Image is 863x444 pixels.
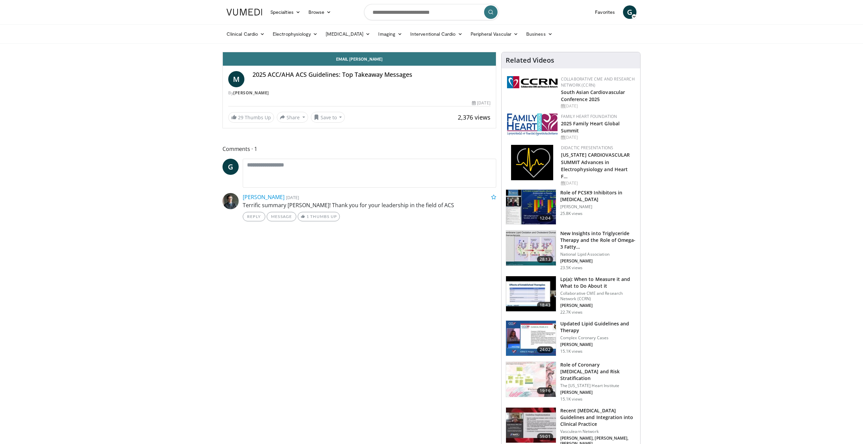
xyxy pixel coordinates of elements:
img: a04ee3ba-8487-4636-b0fb-5e8d268f3737.png.150x105_q85_autocrop_double_scale_upscale_version-0.2.png [507,76,558,88]
a: [PERSON_NAME] [243,193,285,201]
a: 29 Thumbs Up [228,112,274,123]
p: Collaborative CME and Research Network (CCRN) [560,291,636,302]
a: Interventional Cardio [406,27,467,41]
p: 25.8K views [560,211,583,216]
span: 19:16 [537,387,553,394]
h3: Role of Coronary [MEDICAL_DATA] and Risk Stratification [560,361,636,382]
a: 12:04 Role of PCSK9 Inhibitors in [MEDICAL_DATA] [PERSON_NAME] 25.8K views [506,189,636,225]
a: Imaging [374,27,406,41]
a: Clinical Cardio [222,27,269,41]
input: Search topics, interventions [364,4,499,20]
div: [DATE] [561,103,635,109]
div: [DATE] [472,100,490,106]
p: Terrific summary [PERSON_NAME]! Thank you for your leadership in the field of ACS [243,201,496,209]
h4: Related Videos [506,56,554,64]
p: National Lipid Association [560,252,636,257]
button: Save to [311,112,345,123]
a: Browse [304,5,335,19]
a: Message [267,212,296,221]
div: By [228,90,490,96]
a: [MEDICAL_DATA] [322,27,374,41]
h4: 2025 ACC/AHA ACS Guidelines: Top Takeaway Messages [252,71,490,78]
img: 77f671eb-9394-4acc-bc78-a9f077f94e00.150x105_q85_crop-smart_upscale.jpg [506,321,556,356]
a: [US_STATE] CARDIOVASCULAR SUMMIT Advances in Electrophysiology and Heart F… [561,152,630,179]
a: South Asian Cardiovascular Conference 2025 [561,89,625,102]
a: Reply [243,212,265,221]
a: 19:16 Role of Coronary [MEDICAL_DATA] and Risk Stratification The [US_STATE] Heart Institute [PER... [506,361,636,402]
span: 18:43 [537,302,553,309]
a: M [228,71,244,87]
a: Favorites [591,5,619,19]
img: 87825f19-cf4c-4b91-bba1-ce218758c6bb.150x105_q85_crop-smart_upscale.jpg [506,408,556,443]
img: VuMedi Logo [227,9,262,15]
img: 1860aa7a-ba06-47e3-81a4-3dc728c2b4cf.png.150x105_q85_autocrop_double_scale_upscale_version-0.2.png [511,145,553,180]
span: 2,376 views [458,113,490,121]
p: [PERSON_NAME] [560,258,636,264]
a: Electrophysiology [269,27,322,41]
p: The [US_STATE] Heart Institute [560,383,636,388]
img: 96363db5-6b1b-407f-974b-715268b29f70.jpeg.150x105_q85_autocrop_double_scale_upscale_version-0.2.jpg [507,114,558,136]
small: [DATE] [286,194,299,200]
h3: New Insights into Triglyceride Therapy and the Role of Omega-3 Fatty… [560,230,636,250]
p: [PERSON_NAME] [560,342,636,347]
a: Specialties [266,5,304,19]
div: Didactic Presentations [561,145,635,151]
h3: Updated Lipid Guidelines and Therapy [560,320,636,334]
img: 1efa8c99-7b8a-4ab5-a569-1c219ae7bd2c.150x105_q85_crop-smart_upscale.jpg [506,362,556,397]
p: Complex Coronary Cases [560,335,636,341]
button: Share [277,112,308,123]
a: Family Heart Foundation [561,114,617,119]
span: Comments 1 [222,145,496,153]
h3: Role of PCSK9 Inhibitors in [MEDICAL_DATA] [560,189,636,203]
p: [PERSON_NAME] [560,303,636,308]
span: 28:13 [537,256,553,263]
a: 24:02 Updated Lipid Guidelines and Therapy Complex Coronary Cases [PERSON_NAME] 15.1K views [506,320,636,356]
a: G [623,5,636,19]
p: [PERSON_NAME] [560,204,636,210]
p: Vasculearn Network [560,429,636,434]
a: [PERSON_NAME] [233,90,269,96]
span: 1 [306,214,309,219]
h3: Lp(a): When to Measure it and What to Do About it [560,276,636,289]
p: 15.1K views [560,349,583,354]
p: [PERSON_NAME] [560,390,636,395]
p: 15.1K views [560,397,583,402]
span: 24:02 [537,346,553,353]
a: Business [522,27,557,41]
a: Collaborative CME and Research Network (CCRN) [561,76,635,88]
div: [DATE] [561,134,635,140]
img: Avatar [222,193,239,209]
img: 45ea033d-f728-4586-a1ce-38957b05c09e.150x105_q85_crop-smart_upscale.jpg [506,230,556,265]
p: 22.7K views [560,310,583,315]
span: 29 [238,114,243,121]
a: 1 Thumbs Up [298,212,340,221]
a: Email [PERSON_NAME] [223,52,496,66]
img: 7a20132b-96bf-405a-bedd-783937203c38.150x105_q85_crop-smart_upscale.jpg [506,276,556,311]
a: 18:43 Lp(a): When to Measure it and What to Do About it Collaborative CME and Research Network (C... [506,276,636,315]
h3: Recent [MEDICAL_DATA] Guidelines and Integration into Clinical Practice [560,407,636,427]
span: 12:04 [537,215,553,222]
p: 23.5K views [560,265,583,271]
a: 2025 Family Heart Global Summit [561,120,620,134]
a: G [222,159,239,175]
span: 59:01 [537,433,553,440]
div: [DATE] [561,180,635,186]
img: 3346fd73-c5f9-4d1f-bb16-7b1903aae427.150x105_q85_crop-smart_upscale.jpg [506,190,556,225]
a: Peripheral Vascular [467,27,522,41]
a: 28:13 New Insights into Triglyceride Therapy and the Role of Omega-3 Fatty… National Lipid Associ... [506,230,636,271]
